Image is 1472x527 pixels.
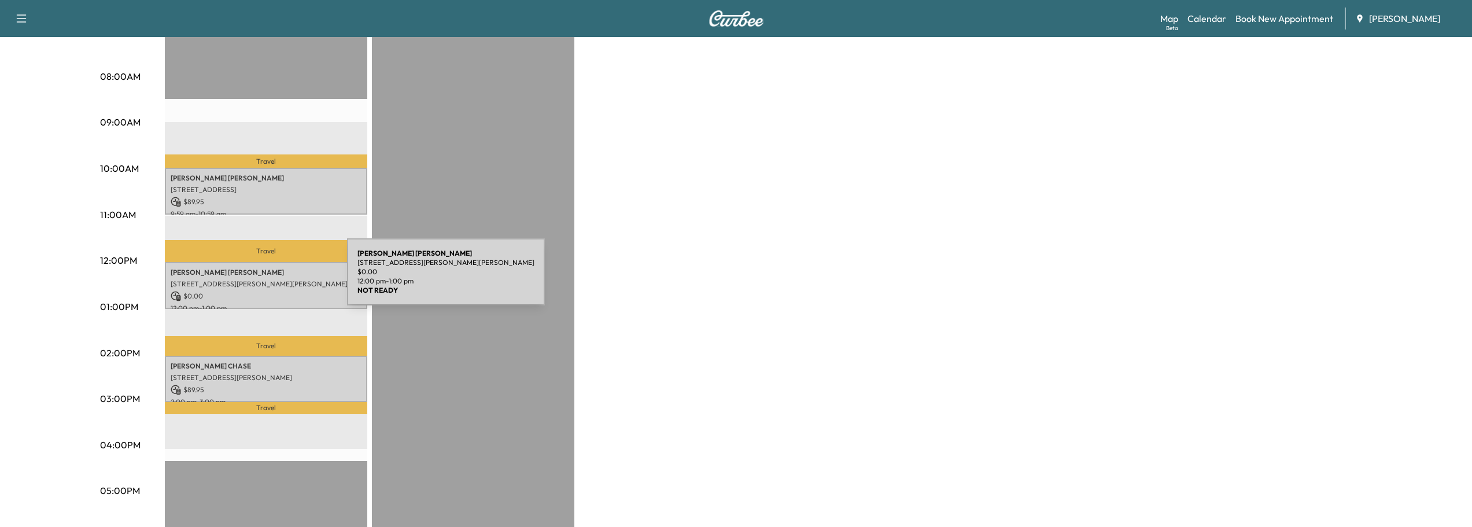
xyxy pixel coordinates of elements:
p: [STREET_ADDRESS] [171,185,361,194]
p: 05:00PM [100,484,140,497]
p: 12:00 pm - 1:00 pm [171,304,361,313]
b: NOT READY [357,286,398,294]
span: [PERSON_NAME] [1369,12,1440,25]
div: Beta [1166,24,1178,32]
p: $ 89.95 [171,385,361,395]
p: 12:00PM [100,253,137,267]
a: Book New Appointment [1235,12,1333,25]
p: 02:00PM [100,346,140,360]
p: Travel [165,154,367,168]
a: Calendar [1187,12,1226,25]
p: [STREET_ADDRESS][PERSON_NAME] [171,373,361,382]
p: 08:00AM [100,69,141,83]
p: $ 89.95 [171,197,361,207]
p: 10:00AM [100,161,139,175]
p: 12:00 pm - 1:00 pm [357,277,534,286]
p: Travel [165,336,367,356]
b: [PERSON_NAME] [PERSON_NAME] [357,249,472,257]
p: [PERSON_NAME] CHASE [171,362,361,371]
img: Curbee Logo [709,10,764,27]
p: $ 0.00 [357,267,534,277]
p: 11:00AM [100,208,136,222]
p: 03:00PM [100,392,140,406]
p: 9:59 am - 10:59 am [171,209,361,219]
p: 2:00 pm - 3:00 pm [171,397,361,407]
p: [STREET_ADDRESS][PERSON_NAME][PERSON_NAME] [171,279,361,289]
p: Travel [165,402,367,414]
p: $ 0.00 [171,291,361,301]
p: [PERSON_NAME] [PERSON_NAME] [171,174,361,183]
p: 04:00PM [100,438,141,452]
p: [PERSON_NAME] [PERSON_NAME] [171,268,361,277]
p: 09:00AM [100,115,141,129]
p: Travel [165,240,367,262]
a: MapBeta [1160,12,1178,25]
p: 01:00PM [100,300,138,314]
p: [STREET_ADDRESS][PERSON_NAME][PERSON_NAME] [357,258,534,267]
